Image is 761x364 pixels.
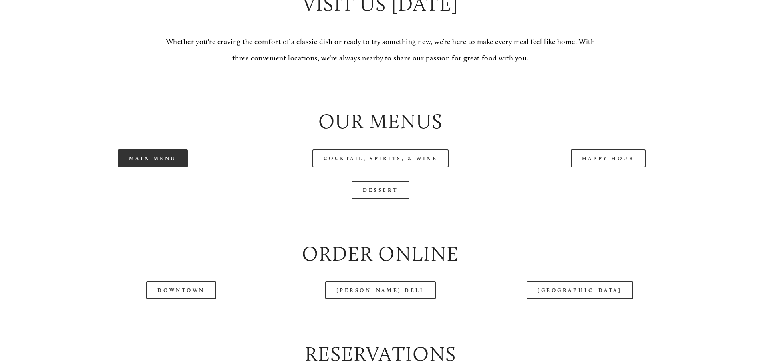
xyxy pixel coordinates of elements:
a: [GEOGRAPHIC_DATA] [527,281,633,299]
a: Dessert [352,181,409,199]
a: Happy Hour [571,149,646,167]
a: [PERSON_NAME] Dell [325,281,436,299]
h2: Order Online [46,240,715,268]
h2: Our Menus [46,107,715,136]
a: Main Menu [118,149,188,167]
a: Downtown [146,281,216,299]
a: Cocktail, Spirits, & Wine [312,149,449,167]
